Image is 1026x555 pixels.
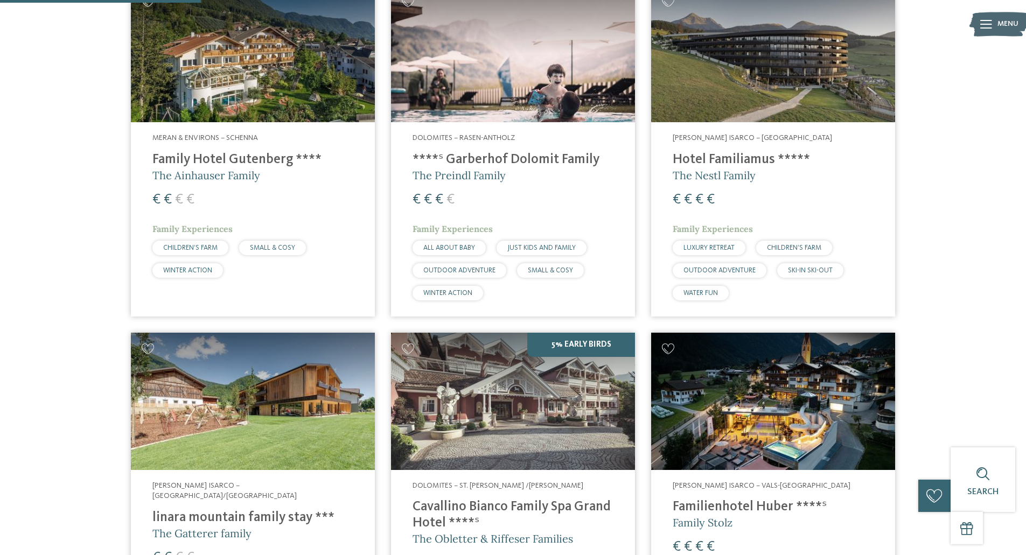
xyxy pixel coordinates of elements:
span: Meran & Environs – Schenna [152,134,258,142]
span: € [684,540,692,554]
img: Looking for family hotels? Find the best ones here! [651,333,895,470]
h4: linara mountain family stay *** [152,510,353,526]
span: The Preindl Family [413,168,506,182]
span: [PERSON_NAME] Isarco – [GEOGRAPHIC_DATA] [673,134,832,142]
h4: Familienhotel Huber ****ˢ [673,499,874,515]
span: € [152,193,160,207]
span: The Nestl Family [673,168,756,182]
span: SMALL & COSY [528,267,573,274]
span: WINTER ACTION [423,290,472,297]
span: WINTER ACTION [163,267,212,274]
span: € [424,193,432,207]
span: The Gatterer family [152,526,252,540]
span: € [186,193,194,207]
span: € [673,193,681,207]
span: WATER FUN [683,290,718,297]
span: ALL ABOUT BABY [423,244,475,251]
span: € [673,540,681,554]
span: SKI-IN SKI-OUT [788,267,833,274]
span: [PERSON_NAME] Isarco – Vals-[GEOGRAPHIC_DATA] [673,482,850,489]
span: Family Experiences [413,223,493,234]
h4: ****ˢ Garberhof Dolomit Family [413,152,613,168]
h4: Family Hotel Gutenberg **** [152,152,353,168]
span: € [684,193,692,207]
span: € [446,193,455,207]
span: € [175,193,183,207]
span: € [413,193,421,207]
span: Family Experiences [673,223,753,234]
span: The Obletter & Riffeser Families [413,532,573,545]
span: LUXURY RETREAT [683,244,735,251]
span: € [435,193,443,207]
span: Family Experiences [152,223,233,234]
span: € [707,193,715,207]
span: Search [967,488,999,496]
span: Family Stolz [673,516,732,529]
span: € [695,193,703,207]
span: Dolomites – St. [PERSON_NAME] /[PERSON_NAME] [413,482,583,489]
span: SMALL & COSY [250,244,295,251]
span: OUTDOOR ADVENTURE [423,267,495,274]
span: Dolomites – Rasen-Antholz [413,134,515,142]
h4: Cavallino Bianco Family Spa Grand Hotel ****ˢ [413,499,613,531]
span: € [707,540,715,554]
span: € [695,540,703,554]
img: Looking for family hotels? Find the best ones here! [131,333,375,470]
span: CHILDREN’S FARM [767,244,821,251]
span: The Ainhauser Family [152,168,260,182]
span: [PERSON_NAME] Isarco – [GEOGRAPHIC_DATA]/[GEOGRAPHIC_DATA] [152,482,297,500]
span: JUST KIDS AND FAMILY [507,244,576,251]
span: CHILDREN’S FARM [163,244,218,251]
span: OUTDOOR ADVENTURE [683,267,756,274]
span: € [164,193,172,207]
img: Family Spa Grand Hotel Cavallino Bianco ****ˢ [391,333,635,470]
